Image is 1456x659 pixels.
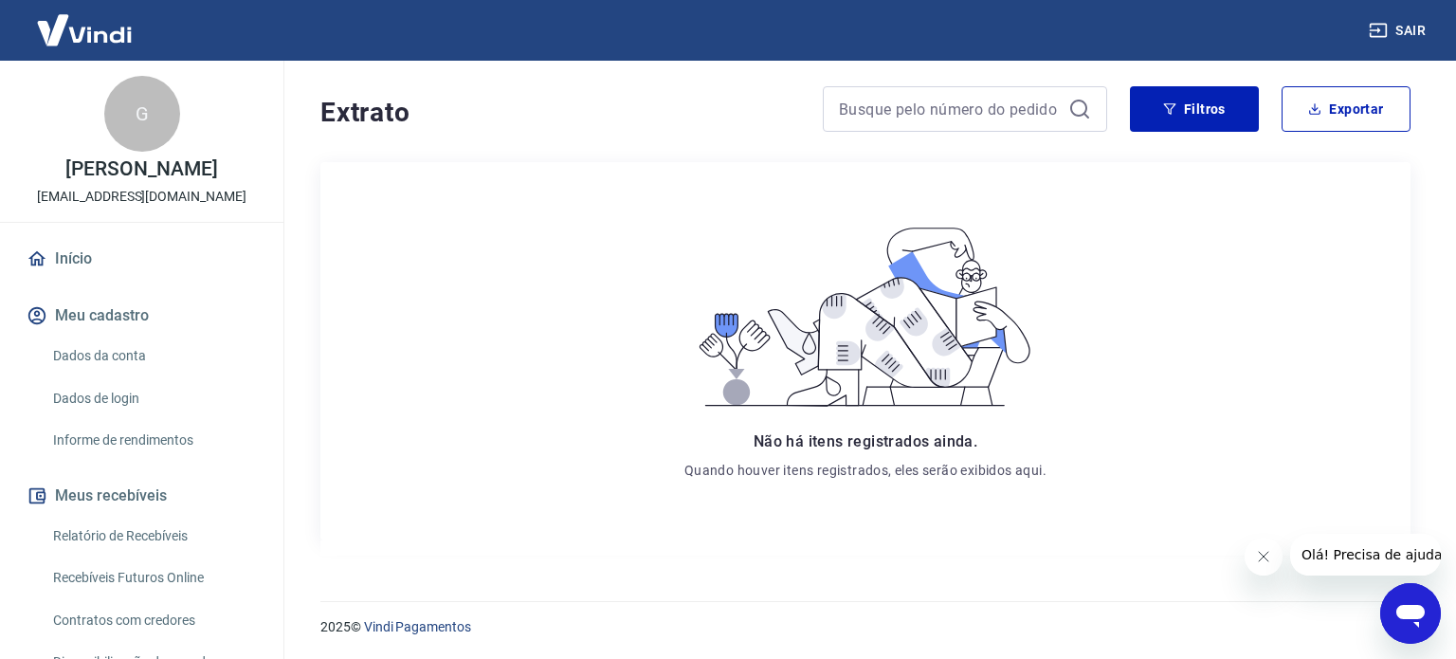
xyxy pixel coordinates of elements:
a: Vindi Pagamentos [364,619,471,634]
span: Olá! Precisa de ajuda? [11,13,159,28]
a: Informe de rendimentos [45,421,261,460]
button: Exportar [1282,86,1410,132]
button: Meus recebíveis [23,475,261,517]
a: Dados da conta [45,337,261,375]
p: [PERSON_NAME] [65,159,217,179]
a: Recebíveis Futuros Online [45,558,261,597]
h4: Extrato [320,94,800,132]
p: Quando houver itens registrados, eles serão exibidos aqui. [684,461,1046,480]
iframe: Fechar mensagem [1245,538,1283,576]
button: Sair [1365,13,1433,48]
span: Não há itens registrados ainda. [754,432,977,450]
a: Relatório de Recebíveis [45,517,261,556]
div: G [104,76,180,152]
p: [EMAIL_ADDRESS][DOMAIN_NAME] [37,187,246,207]
button: Filtros [1130,86,1259,132]
a: Dados de login [45,379,261,418]
a: Início [23,238,261,280]
button: Meu cadastro [23,295,261,337]
img: Vindi [23,1,146,59]
a: Contratos com credores [45,601,261,640]
iframe: Botão para abrir a janela de mensagens [1380,583,1441,644]
iframe: Mensagem da empresa [1290,534,1441,576]
p: 2025 © [320,617,1410,637]
input: Busque pelo número do pedido [839,95,1061,123]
